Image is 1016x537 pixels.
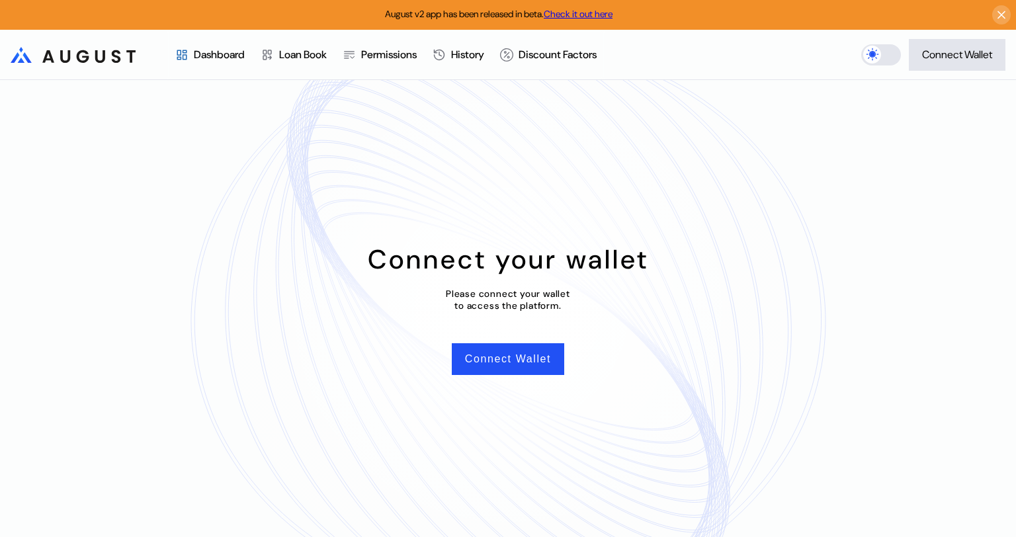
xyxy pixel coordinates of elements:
[167,30,253,79] a: Dashboard
[452,343,564,375] button: Connect Wallet
[194,48,245,62] div: Dashboard
[368,242,649,276] div: Connect your wallet
[909,39,1005,71] button: Connect Wallet
[492,30,605,79] a: Discount Factors
[279,48,327,62] div: Loan Book
[446,288,570,311] div: Please connect your wallet to access the platform.
[544,8,613,20] a: Check it out here
[451,48,484,62] div: History
[385,8,613,20] span: August v2 app has been released in beta.
[922,48,992,62] div: Connect Wallet
[335,30,425,79] a: Permissions
[361,48,417,62] div: Permissions
[253,30,335,79] a: Loan Book
[425,30,492,79] a: History
[519,48,597,62] div: Discount Factors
